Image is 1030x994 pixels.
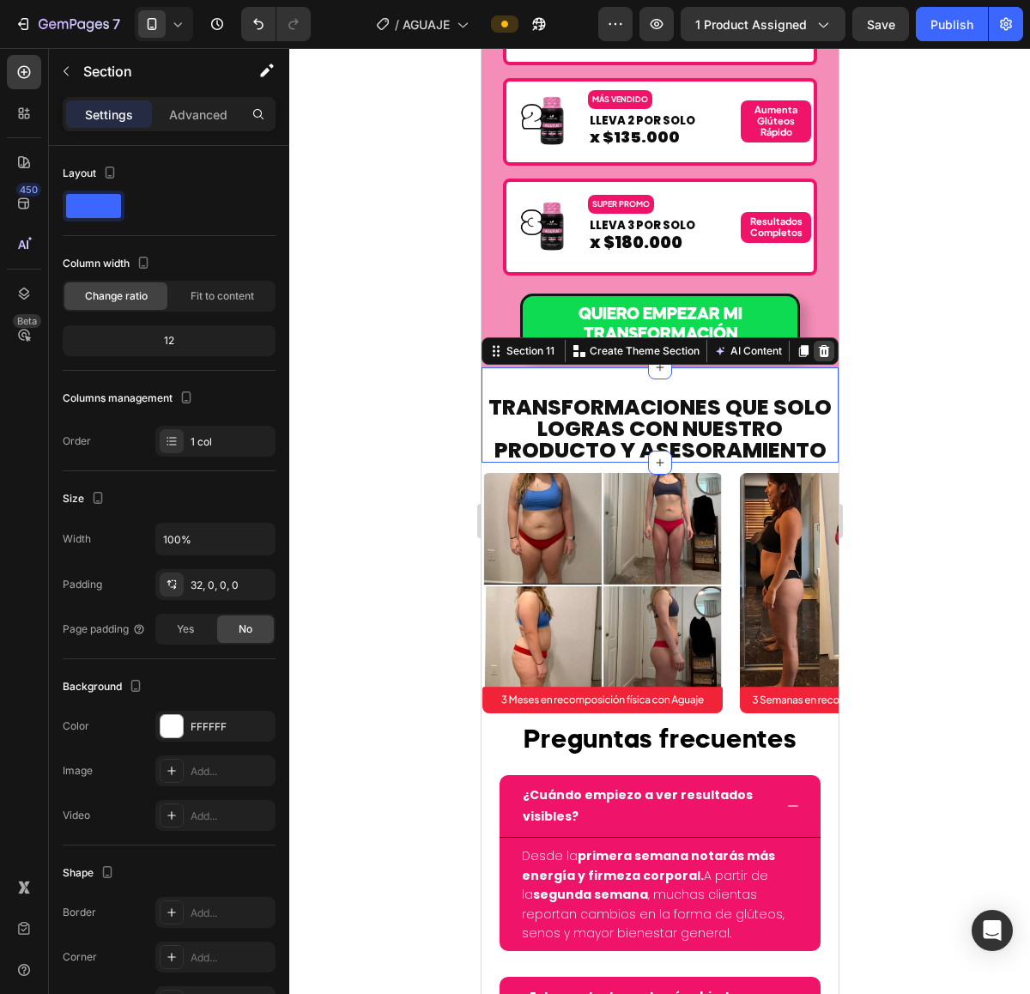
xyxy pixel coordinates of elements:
[191,950,271,966] div: Add...
[191,434,271,450] div: 1 col
[191,906,271,921] div: Add...
[66,329,272,353] div: 12
[191,578,271,593] div: 32, 0, 0, 0
[482,48,839,994] iframe: Design area
[241,7,311,41] div: Undo/Redo
[239,621,252,637] span: No
[177,621,194,637] span: Yes
[85,106,133,124] p: Settings
[852,7,909,41] button: Save
[63,387,197,410] div: Columns management
[63,252,154,276] div: Column width
[16,183,41,197] div: 450
[395,15,399,33] span: /
[191,809,271,824] div: Add...
[681,7,845,41] button: 1 product assigned
[63,676,146,699] div: Background
[42,680,315,706] strong: Preguntas frecuentes
[7,7,128,41] button: 7
[63,531,91,547] div: Width
[63,488,108,511] div: Size
[403,15,450,33] span: AGUAJE
[63,905,96,920] div: Border
[63,621,146,637] div: Page padding
[191,764,271,779] div: Add...
[916,7,988,41] button: Publish
[169,106,227,124] p: Advanced
[930,15,973,33] div: Publish
[41,738,271,777] strong: ¿Cuándo empiezo a ver resultados visibles?
[63,862,118,885] div: Shape
[63,433,91,449] div: Order
[867,17,895,32] span: Save
[40,798,317,894] p: Desde la A partir de la , muchas clientas reportan cambios en la forma de glúteos, senos y mayor ...
[972,910,1013,951] div: Open Intercom Messenger
[63,162,120,185] div: Layout
[51,838,167,855] strong: segunda semana
[112,14,120,34] p: 7
[63,718,89,734] div: Color
[41,940,256,979] strong: ¿Este producto me hará subir de peso?
[695,15,807,33] span: 1 product assigned
[83,61,224,82] p: Section
[13,314,41,328] div: Beta
[63,949,97,965] div: Corner
[156,524,275,555] input: Auto
[63,808,90,823] div: Video
[40,799,294,835] strong: primera semana notarás más energía y firmeza corporal.
[258,425,499,665] img: [object Object]
[63,763,93,779] div: Image
[191,719,271,735] div: FFFFFF
[85,288,148,304] span: Change ratio
[63,577,102,592] div: Padding
[191,288,254,304] span: Fit to content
